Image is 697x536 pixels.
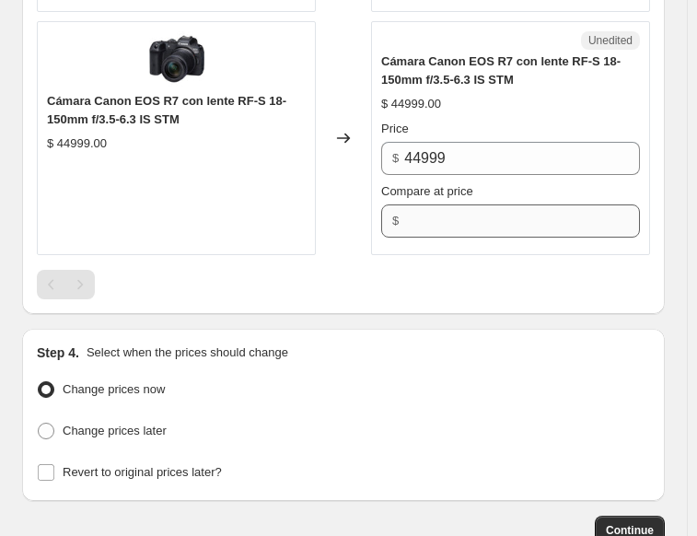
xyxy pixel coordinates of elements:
[392,214,399,227] span: $
[381,184,473,198] span: Compare at price
[381,54,621,87] span: Cámara Canon EOS R7 con lente RF-S 18-150mm f/3.5-6.3 IS STM
[87,344,288,362] p: Select when the prices should change
[47,94,286,126] span: Cámara Canon EOS R7 con lente RF-S 18-150mm f/3.5-6.3 IS STM
[149,31,204,87] img: CamaraCanonEOSR7conlenteRF-S18-150mmf_3.5-6.3ISSTM_80x.jpg
[63,382,165,396] span: Change prices now
[381,122,409,135] span: Price
[392,151,399,165] span: $
[37,344,79,362] h2: Step 4.
[37,270,95,299] nav: Pagination
[63,465,222,479] span: Revert to original prices later?
[381,95,441,113] div: $ 44999.00
[47,134,107,153] div: $ 44999.00
[63,424,167,437] span: Change prices later
[588,33,633,48] span: Unedited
